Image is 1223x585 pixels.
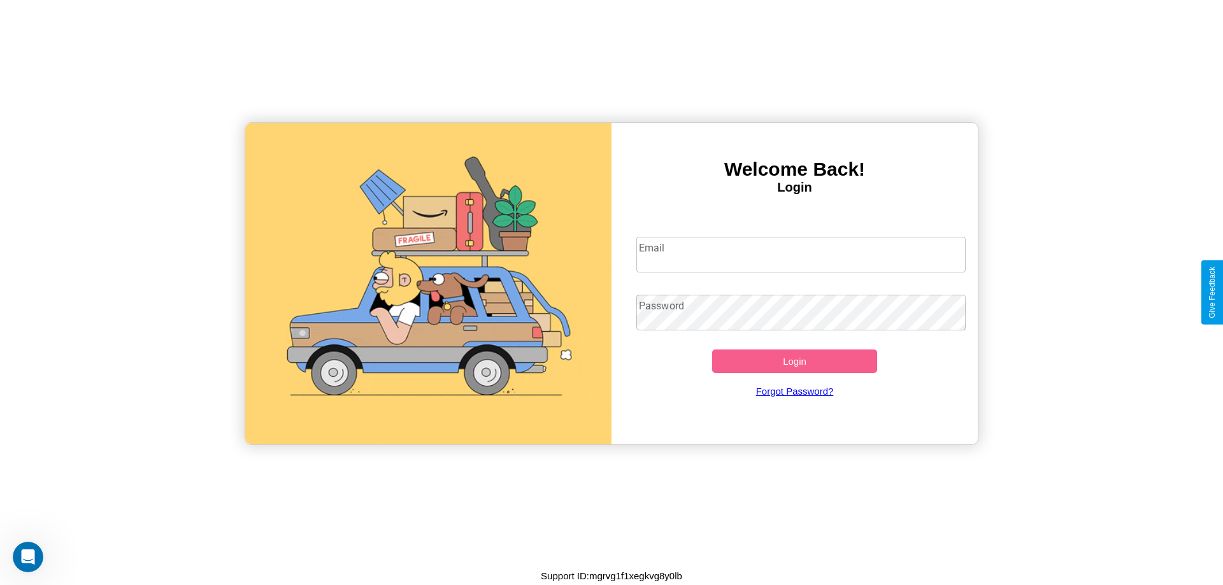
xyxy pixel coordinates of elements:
[245,123,611,444] img: gif
[541,567,682,584] p: Support ID: mgrvg1f1xegkvg8y0lb
[611,180,978,195] h4: Login
[13,542,43,572] iframe: Intercom live chat
[712,349,877,373] button: Login
[630,373,960,409] a: Forgot Password?
[1208,267,1217,318] div: Give Feedback
[611,159,978,180] h3: Welcome Back!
